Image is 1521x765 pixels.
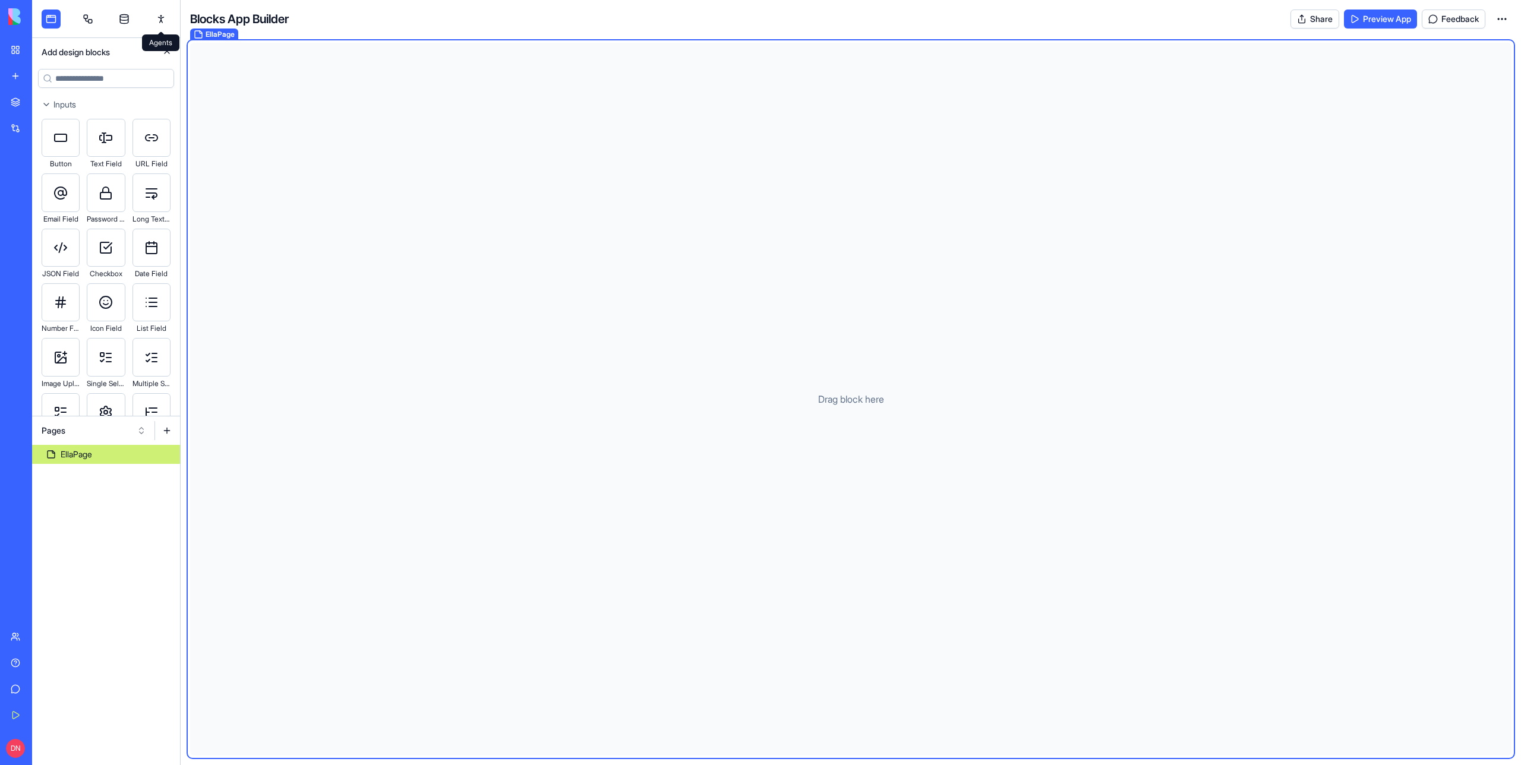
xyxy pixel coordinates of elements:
div: Single Select Field [87,377,125,391]
div: EllaPageDrag block here [190,43,1511,755]
div: URL Field [132,157,171,171]
p: Agents [149,38,172,48]
div: Text Field [87,157,125,171]
div: Number Field [42,321,80,336]
h4: Blocks App Builder [190,11,289,27]
div: Long Text Field [132,212,171,226]
div: EllaPage [61,448,92,460]
button: Feedback [1422,10,1485,29]
div: JSON Field [42,267,80,281]
div: Date Field [132,267,171,281]
div: Email Field [42,212,80,226]
div: Icon Field [87,321,125,336]
div: Image Upload Field [42,377,80,391]
button: Pages [36,421,152,440]
button: Inputs [32,95,180,114]
div: Button [42,157,80,171]
button: Share [1290,10,1339,29]
a: EllaPage [32,445,180,464]
span: DN [6,739,25,758]
div: List Field [132,321,171,336]
img: logo [8,8,82,25]
div: Multiple Select Field [132,377,171,391]
div: Checkbox [87,267,125,281]
button: Add design blocks [32,38,180,67]
div: Password Field [87,212,125,226]
a: Preview App [1344,10,1417,29]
